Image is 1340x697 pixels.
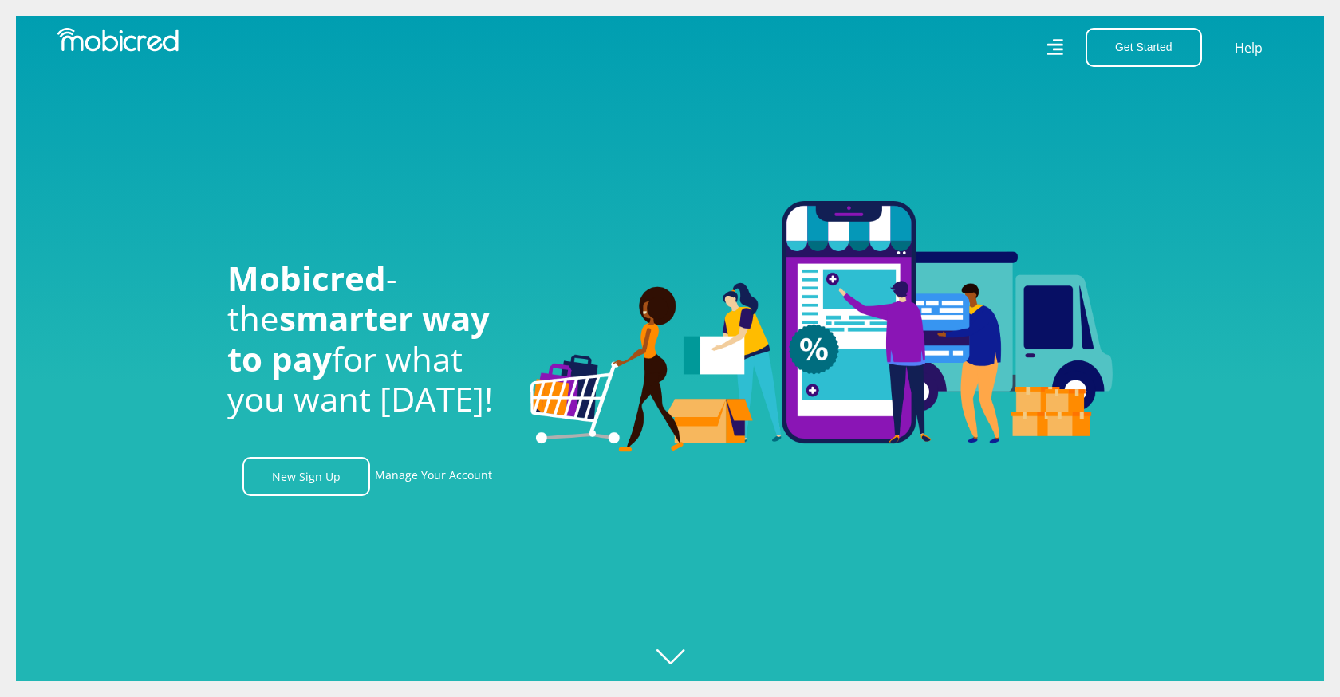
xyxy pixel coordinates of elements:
[57,28,179,52] img: Mobicred
[375,457,492,496] a: Manage Your Account
[1234,37,1263,58] a: Help
[1086,28,1202,67] button: Get Started
[530,201,1113,453] img: Welcome to Mobicred
[227,295,490,380] span: smarter way to pay
[242,457,370,496] a: New Sign Up
[227,255,386,301] span: Mobicred
[227,258,506,419] h1: - the for what you want [DATE]!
